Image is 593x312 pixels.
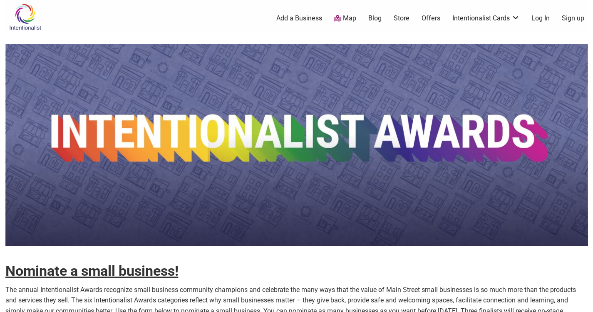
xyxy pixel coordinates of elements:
[531,14,550,23] a: Log In
[562,14,584,23] a: Sign up
[5,3,45,30] img: Intentionalist
[452,14,520,23] a: Intentionalist Cards
[368,14,382,23] a: Blog
[276,14,322,23] a: Add a Business
[422,14,440,23] a: Offers
[5,262,179,279] strong: Nominate a small business!
[394,14,409,23] a: Store
[334,14,356,23] a: Map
